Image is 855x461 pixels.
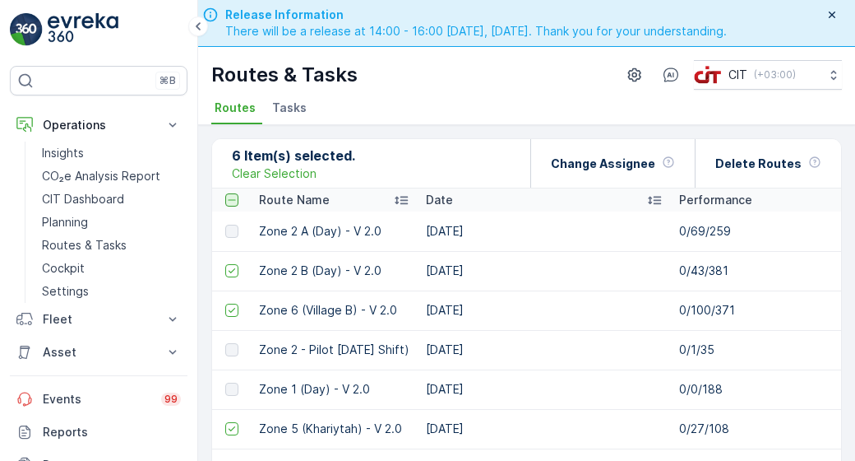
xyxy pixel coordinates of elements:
[671,330,835,370] td: 0/1/35
[754,68,796,81] p: ( +03:00 )
[211,62,358,88] p: Routes & Tasks
[694,66,722,84] img: cit-logo_pOk6rL0.png
[418,212,671,251] td: [DATE]
[715,156,802,172] p: Delete Routes
[671,409,835,449] td: 0/27/108
[671,251,835,291] td: 0/43/381
[225,422,238,435] div: Toggle Row Selected
[42,237,127,254] p: Routes & Tasks
[43,344,155,361] p: Asset
[10,336,187,369] button: Asset
[671,291,835,330] td: 0/100/371
[35,142,187,165] a: Insights
[225,304,238,317] div: Toggle Row Selected
[225,383,238,396] div: Toggle Row Selected
[251,212,418,251] td: Zone 2 A (Day) - V 2.0
[418,409,671,449] td: [DATE]
[164,392,178,407] p: 99
[42,283,89,300] p: Settings
[418,251,671,291] td: [DATE]
[35,211,187,234] a: Planning
[35,234,187,257] a: Routes & Tasks
[42,214,88,230] p: Planning
[251,251,418,291] td: Zone 2 B (Day) - V 2.0
[259,192,330,208] p: Route Name
[48,13,118,46] img: logo_light-DOdMpM7g.png
[418,291,671,330] td: [DATE]
[35,188,187,211] a: CIT Dashboard
[418,370,671,409] td: [DATE]
[43,117,155,133] p: Operations
[35,257,187,280] a: Cockpit
[10,303,187,336] button: Fleet
[225,264,238,277] div: Toggle Row Selected
[225,7,727,23] span: Release Information
[418,330,671,370] td: [DATE]
[159,74,176,87] p: ⌘B
[43,424,181,440] p: Reports
[728,67,747,83] p: CIT
[43,391,151,407] p: Events
[42,260,85,277] p: Cockpit
[251,330,418,370] td: Zone 2 - Pilot [DATE] Shift)
[272,100,307,116] span: Tasks
[10,13,43,46] img: logo
[225,23,727,40] span: There will be a release at 14:00 - 16:00 [DATE], [DATE]. Thank you for your understanding.
[551,156,655,172] p: Change Assignee
[43,311,155,328] p: Fleet
[35,165,187,188] a: CO₂e Analysis Report
[679,192,752,208] p: Performance
[10,416,187,449] a: Reports
[35,280,187,303] a: Settings
[671,212,835,251] td: 0/69/259
[225,343,238,356] div: Toggle Row Selected
[232,165,317,182] p: Clear Selection
[42,145,84,161] p: Insights
[671,370,835,409] td: 0/0/188
[251,409,418,449] td: Zone 5 (Khariytah) - V 2.0
[10,109,187,142] button: Operations
[251,291,418,330] td: Zone 6 (Village B) - V 2.0
[694,60,842,90] button: CIT(+03:00)
[232,146,355,165] p: 6 Item(s) selected.
[42,168,160,184] p: CO₂e Analysis Report
[251,370,418,409] td: Zone 1 (Day) - V 2.0
[426,192,453,208] p: Date
[225,225,238,238] div: Toggle Row Selected
[42,191,124,207] p: CIT Dashboard
[215,100,256,116] span: Routes
[10,383,187,416] a: Events99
